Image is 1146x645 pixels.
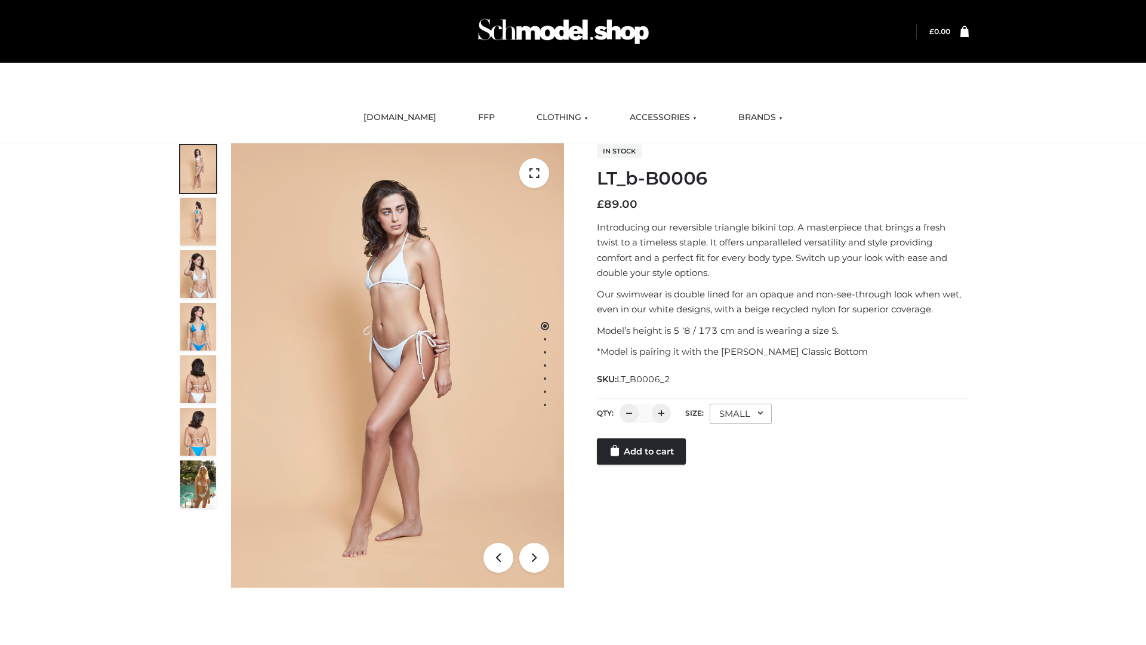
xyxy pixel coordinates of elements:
[180,460,216,508] img: Arieltop_CloudNine_AzureSky2.jpg
[729,105,791,131] a: BRANDS
[597,168,969,189] h1: LT_b-B0006
[597,220,969,281] p: Introducing our reversible triangle bikini top. A masterpiece that brings a fresh twist to a time...
[597,198,637,211] bdi: 89.00
[180,250,216,298] img: ArielClassicBikiniTop_CloudNine_AzureSky_OW114ECO_3-scaled.jpg
[597,372,671,386] span: SKU:
[929,27,934,36] span: £
[528,105,597,131] a: CLOTHING
[597,438,686,465] a: Add to cart
[685,408,704,417] label: Size:
[597,198,604,211] span: £
[180,145,216,193] img: ArielClassicBikiniTop_CloudNine_AzureSky_OW114ECO_1-scaled.jpg
[621,105,706,131] a: ACCESSORIES
[929,27,950,36] bdi: 0.00
[355,105,445,131] a: [DOMAIN_NAME]
[469,105,504,131] a: FFP
[710,404,772,424] div: SMALL
[180,408,216,456] img: ArielClassicBikiniTop_CloudNine_AzureSky_OW114ECO_8-scaled.jpg
[597,408,614,417] label: QTY:
[180,303,216,351] img: ArielClassicBikiniTop_CloudNine_AzureSky_OW114ECO_4-scaled.jpg
[180,355,216,403] img: ArielClassicBikiniTop_CloudNine_AzureSky_OW114ECO_7-scaled.jpg
[231,143,564,588] img: LT_b-B0006
[597,344,969,360] p: *Model is pairing it with the [PERSON_NAME] Classic Bottom
[929,27,950,36] a: £0.00
[597,144,642,158] span: In stock
[597,323,969,339] p: Model’s height is 5 ‘8 / 173 cm and is wearing a size S.
[597,287,969,317] p: Our swimwear is double lined for an opaque and non-see-through look when wet, even in our white d...
[180,198,216,245] img: ArielClassicBikiniTop_CloudNine_AzureSky_OW114ECO_2-scaled.jpg
[474,8,653,55] img: Schmodel Admin 964
[617,374,670,385] span: LT_B0006_2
